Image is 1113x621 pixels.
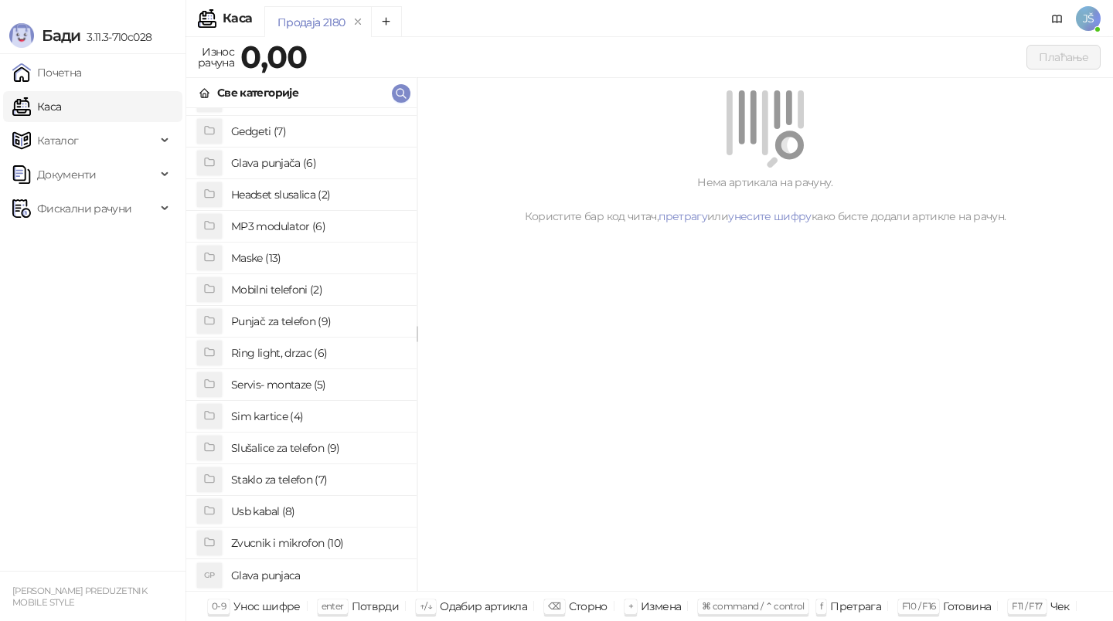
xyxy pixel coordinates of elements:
span: Фискални рачуни [37,193,131,224]
span: Документи [37,159,96,190]
a: Каса [12,91,61,122]
span: Каталог [37,125,79,156]
span: 0-9 [212,600,226,612]
a: унесите шифру [728,209,812,223]
strong: 0,00 [240,38,307,76]
h4: Zvucnik i mikrofon (10) [231,531,404,555]
button: Плаћање [1026,45,1101,70]
a: Документација [1045,6,1070,31]
h4: Usb kabal (8) [231,499,404,524]
div: Потврди [352,596,400,616]
span: ⌘ command / ⌃ control [702,600,805,612]
span: 3.11.3-710c028 [80,30,151,44]
a: Почетна [12,57,82,88]
span: F10 / F16 [902,600,935,612]
span: ↑/↓ [420,600,432,612]
div: Продаја 2180 [277,14,345,31]
span: enter [322,600,344,612]
img: Logo [9,23,34,48]
h4: Glava punjača (6) [231,151,404,175]
div: Сторно [569,596,608,616]
div: grid [186,108,417,591]
div: Готовина [943,596,991,616]
div: Све категорије [217,84,298,101]
div: GP [197,563,222,588]
div: Одабир артикла [440,596,527,616]
span: JŠ [1076,6,1101,31]
div: Унос шифре [233,596,301,616]
span: + [628,600,633,612]
h4: Sim kartice (4) [231,404,404,429]
span: F11 / F17 [1012,600,1042,612]
h4: Staklo za telefon (7) [231,467,404,492]
button: Add tab [371,6,402,37]
div: Каса [223,12,252,25]
h4: MP3 modulator (6) [231,214,404,239]
div: Претрага [830,596,881,616]
small: [PERSON_NAME] PREDUZETNIK MOBILE STYLE [12,585,147,608]
a: претрагу [659,209,707,223]
div: Измена [641,596,681,616]
h4: Headset slusalica (2) [231,182,404,207]
h4: Servis- montaze (5) [231,372,404,397]
h4: Ring light, drzac (6) [231,341,404,365]
h4: Mobilni telefoni (2) [231,277,404,302]
button: remove [348,15,368,29]
span: ⌫ [548,600,560,612]
h4: Glava punjaca [231,563,404,588]
h4: Gedgeti (7) [231,119,404,144]
div: Нема артикала на рачуну. Користите бар код читач, или како бисте додали артикле на рачун. [436,174,1094,225]
span: Бади [42,26,80,45]
h4: Maske (13) [231,246,404,270]
div: Износ рачуна [195,42,237,73]
div: Чек [1050,596,1070,616]
h4: Punjač za telefon (9) [231,309,404,334]
span: f [820,600,822,612]
h4: Slušalice za telefon (9) [231,436,404,460]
